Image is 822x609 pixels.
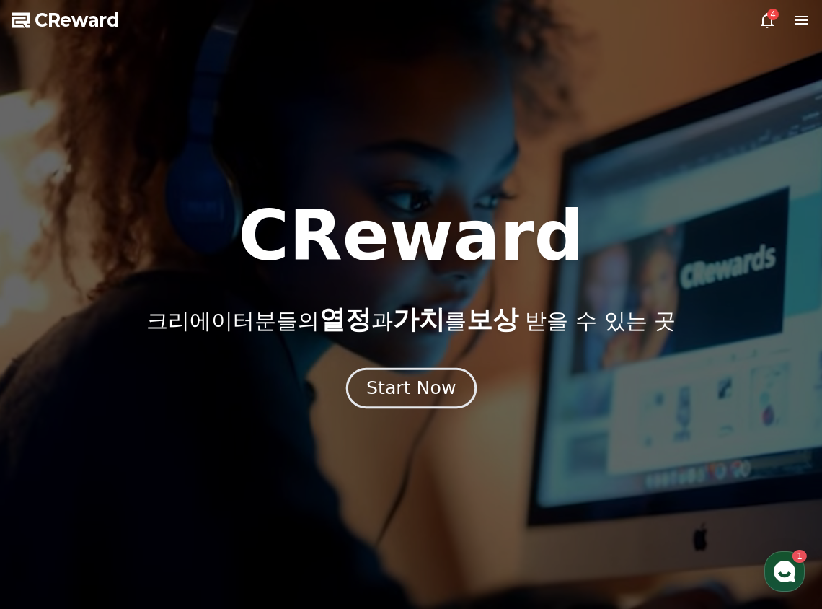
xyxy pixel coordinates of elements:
[35,9,120,32] span: CReward
[223,479,240,491] span: 설정
[238,201,583,271] h1: CReward
[132,480,149,491] span: 대화
[393,304,445,334] span: 가치
[12,9,120,32] a: CReward
[319,304,371,334] span: 열정
[45,479,54,491] span: 홈
[345,368,476,409] button: Start Now
[95,457,186,494] a: 1대화
[467,304,518,334] span: 보상
[366,376,456,400] div: Start Now
[4,457,95,494] a: 홈
[146,305,676,334] p: 크리에이터분들의 과 를 받을 수 있는 곳
[186,457,277,494] a: 설정
[767,9,779,20] div: 4
[146,457,151,468] span: 1
[759,12,776,29] a: 4
[349,383,474,397] a: Start Now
